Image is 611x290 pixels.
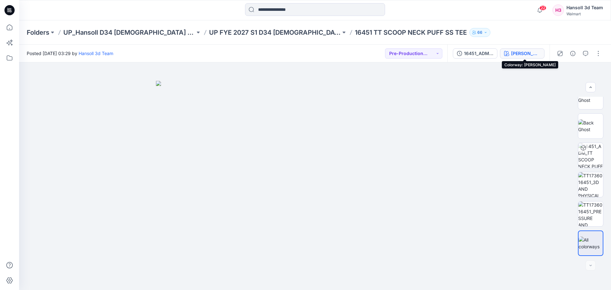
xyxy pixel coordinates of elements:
span: Posted [DATE] 03:29 by [27,50,113,57]
a: UP_Hansoll D34 [DEMOGRAPHIC_DATA] Knit Tops [63,28,195,37]
a: Hansoll 3d Team [79,51,113,56]
button: 16451_ADM_TT SCOOP NECK PUFF SS TEE [453,48,497,59]
img: Front Ghost [578,90,603,103]
img: TT1736016451_PRESSURE AND TESION MAP [578,202,603,226]
button: Details [568,48,578,59]
img: All colorways [579,237,603,250]
div: [PERSON_NAME] [511,50,540,57]
div: Hansoll 3d Team [566,4,603,11]
a: UP FYE 2027 S1 D34 [DEMOGRAPHIC_DATA] Knit Tops [209,28,341,37]
div: H3 [552,4,564,16]
div: Walmart [566,11,603,16]
a: Folders [27,28,49,37]
img: 16451_ADM_TT SCOOP NECK PUFF SS TEE Vivid White [578,143,603,168]
button: [PERSON_NAME] [500,48,544,59]
p: 66 [477,29,482,36]
div: 16451_ADM_TT SCOOP NECK PUFF SS TEE [464,50,493,57]
span: 22 [539,5,546,11]
button: 66 [469,28,490,37]
img: TT1736016451_3D AND PHYSICAL DUMMY SHOT [578,172,603,197]
img: Back Ghost [578,119,603,133]
p: 16451 TT SCOOP NECK PUFF SS TEE [355,28,467,37]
